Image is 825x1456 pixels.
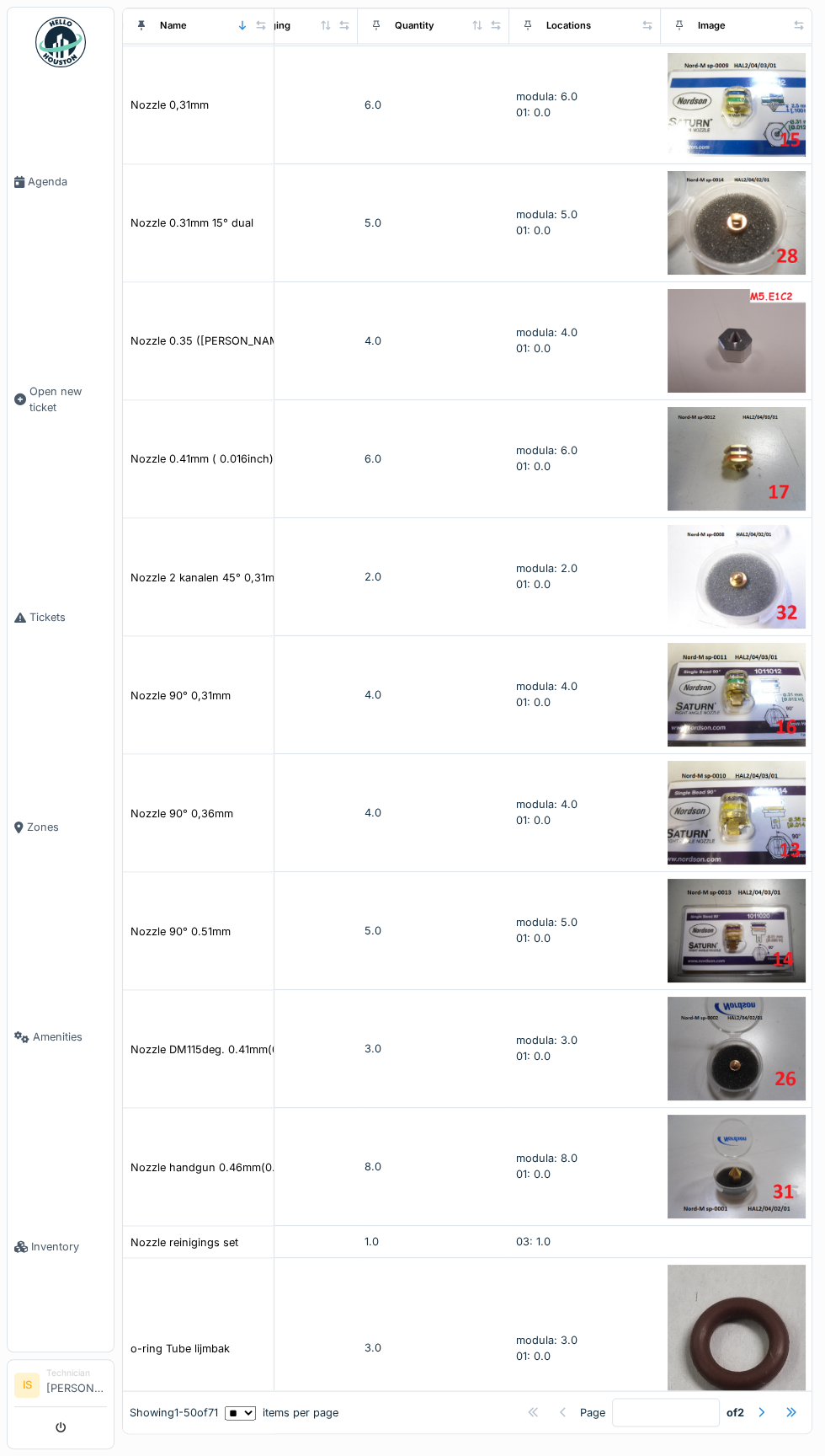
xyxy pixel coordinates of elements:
div: Nozzle 90° 0,36mm [130,805,233,821]
span: 01: 0.0 [516,1050,551,1063]
span: modula: 3.0 [516,1334,577,1346]
span: 01: 0.0 [516,814,551,827]
img: Nozzle 0,31mm [668,53,806,157]
div: o-ring Tube lijmbak [130,1340,230,1356]
div: 4.0 [365,333,503,349]
span: modula: 6.0 [516,90,577,103]
span: modula: 5.0 [516,208,577,221]
div: 4.0 [365,805,503,821]
span: 01: 0.0 [516,696,551,709]
img: Nozzle 90° 0,36mm [668,761,806,864]
span: modula: 3.0 [516,1034,577,1046]
span: modula: 2.0 [516,562,577,575]
div: Technician [46,1367,107,1379]
span: modula: 4.0 [516,798,577,811]
div: Quantity [395,19,434,33]
a: Zones [8,722,114,932]
span: modula: 8.0 [516,1152,577,1164]
span: modula: 5.0 [516,916,577,929]
span: Tickets [29,609,107,625]
a: Amenities [8,932,114,1142]
span: 03: 1.0 [516,1235,551,1248]
a: IS Technician[PERSON_NAME] [14,1367,107,1407]
span: 01: 0.0 [516,342,551,355]
img: Badge_color-CXgf-gQk.svg [35,17,86,67]
span: Inventory [31,1239,107,1255]
span: 01: 0.0 [516,106,551,119]
span: 01: 0.0 [516,1350,551,1362]
span: Open new ticket [29,383,107,415]
div: Nozzle 0.31mm 15° dual [130,215,253,231]
div: Nozzle 0.35 ([PERSON_NAME]) [130,333,295,349]
div: items per page [225,1405,338,1421]
strong: of 2 [727,1405,744,1421]
a: Tickets [8,512,114,722]
div: 6.0 [365,451,503,467]
li: IS [14,1373,40,1398]
span: 01: 0.0 [516,224,551,237]
div: 1.0 [365,1234,503,1250]
div: Image [698,19,726,33]
img: Nozzle handgun 0.46mm(0.018in) [668,1115,806,1218]
img: Nozzle 0.31mm 15° dual [668,171,806,275]
div: Nozzle DM115deg. 0.41mm(0.016in) [130,1041,313,1057]
span: modula: 6.0 [516,444,577,457]
a: Agenda [8,77,114,286]
div: 3.0 [365,1041,503,1057]
img: Nozzle 90° 0,31mm [668,643,806,747]
span: modula: 4.0 [516,680,577,693]
span: Amenities [33,1029,107,1045]
div: Page [580,1405,605,1421]
img: Nozzle 2 kanalen 45° 0,31mm [668,525,806,629]
div: 3.0 [365,1340,503,1356]
span: 01: 0.0 [516,460,551,473]
img: o-ring Tube lijmbak [668,1265,806,1432]
div: Nozzle 90° 0,31mm [130,687,231,703]
img: Nozzle 0.35 (Meltman) [668,289,806,393]
div: Nozzle 0,31mm [130,97,209,113]
div: Nozzle 90° 0.51mm [130,923,231,939]
div: 8.0 [365,1159,503,1175]
div: 4.0 [365,687,503,703]
span: Agenda [28,174,107,190]
span: 01: 0.0 [516,1168,551,1180]
div: Showing 1 - 50 of 71 [130,1405,218,1421]
a: Open new ticket [8,286,114,512]
div: 2.0 [365,569,503,585]
li: [PERSON_NAME] [46,1367,107,1403]
img: Nozzle 90° 0.51mm [668,879,806,982]
div: Nozzle 0.41mm ( 0.016inch) [130,451,274,467]
div: 6.0 [365,97,503,113]
div: 5.0 [365,215,503,231]
img: Nozzle 0.41mm ( 0.016inch) [668,407,806,511]
div: Locations [546,19,591,33]
div: 5.0 [365,923,503,939]
a: Inventory [8,1142,114,1352]
span: 01: 0.0 [516,932,551,945]
div: Nozzle reinigings set [130,1234,238,1250]
div: Nozzle 2 kanalen 45° 0,31mm [130,569,284,585]
span: Zones [27,819,107,835]
div: Nozzle handgun 0.46mm(0.018in) [130,1159,306,1175]
span: 01: 0.0 [516,578,551,591]
img: Nozzle DM115deg. 0.41mm(0.016in) [668,997,806,1100]
div: Name [160,19,187,33]
span: modula: 4.0 [516,326,577,339]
